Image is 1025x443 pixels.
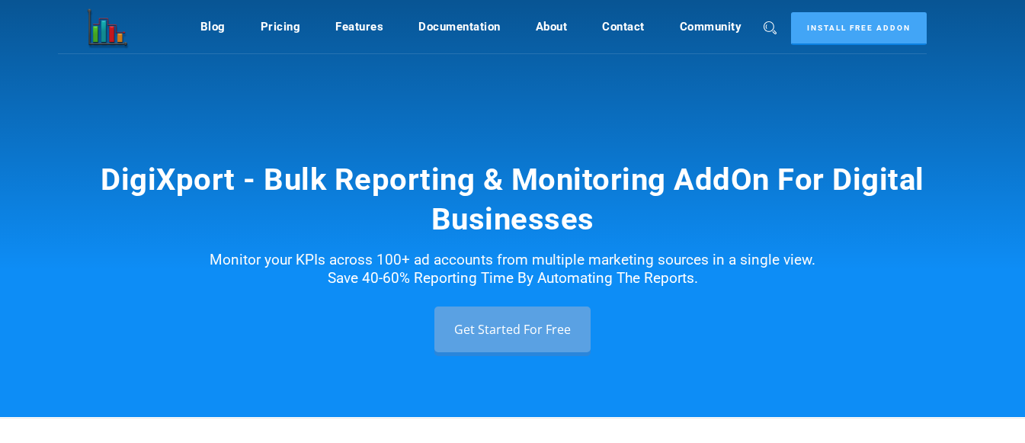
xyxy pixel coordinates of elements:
a: Pricing [261,12,301,41]
a: Documentation [418,12,501,41]
a: Community [680,12,742,41]
a: Blog [200,12,226,41]
a: Install Free Addon [791,12,927,45]
a: Features [335,12,383,41]
a: Get Started For Free [434,307,591,352]
h1: DigiXport - Bulk Reporting & Monitoring AddOn For Digital Businesses [78,160,947,239]
a: Contact [602,12,645,41]
a: About [536,12,568,41]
